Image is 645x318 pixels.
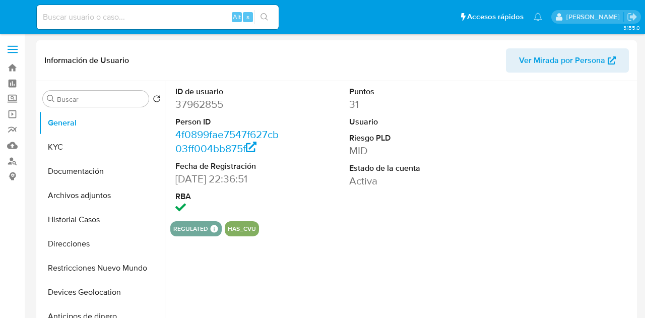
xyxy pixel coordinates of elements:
span: Ver Mirada por Persona [519,48,605,73]
dd: 31 [349,97,455,111]
button: Archivos adjuntos [39,183,165,208]
dt: Fecha de Registración [175,161,281,172]
button: Devices Geolocation [39,280,165,304]
input: Buscar [57,95,145,104]
button: Ver Mirada por Persona [506,48,629,73]
a: 4f0899fae7547f627cb03ff004bb875f [175,127,279,156]
button: has_cvu [228,227,256,231]
button: Volver al orden por defecto [153,95,161,106]
dt: Usuario [349,116,455,128]
a: Notificaciones [534,13,542,21]
span: s [246,12,249,22]
button: Restricciones Nuevo Mundo [39,256,165,280]
dd: 37962855 [175,97,281,111]
dt: Person ID [175,116,281,128]
dt: ID de usuario [175,86,281,97]
input: Buscar usuario o caso... [37,11,279,24]
dt: Puntos [349,86,455,97]
p: mariaeugenia.sanchez@mercadolibre.com [566,12,623,22]
a: Salir [627,12,637,22]
button: search-icon [254,10,275,24]
h1: Información de Usuario [44,55,129,66]
dt: Estado de la cuenta [349,163,455,174]
button: Documentación [39,159,165,183]
button: General [39,111,165,135]
dd: [DATE] 22:36:51 [175,172,281,186]
button: Historial Casos [39,208,165,232]
button: Direcciones [39,232,165,256]
span: Alt [233,12,241,22]
button: Buscar [47,95,55,103]
dd: Activa [349,174,455,188]
button: regulated [173,227,208,231]
dd: MID [349,144,455,158]
span: Accesos rápidos [467,12,524,22]
button: KYC [39,135,165,159]
dt: RBA [175,191,281,202]
dt: Riesgo PLD [349,133,455,144]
